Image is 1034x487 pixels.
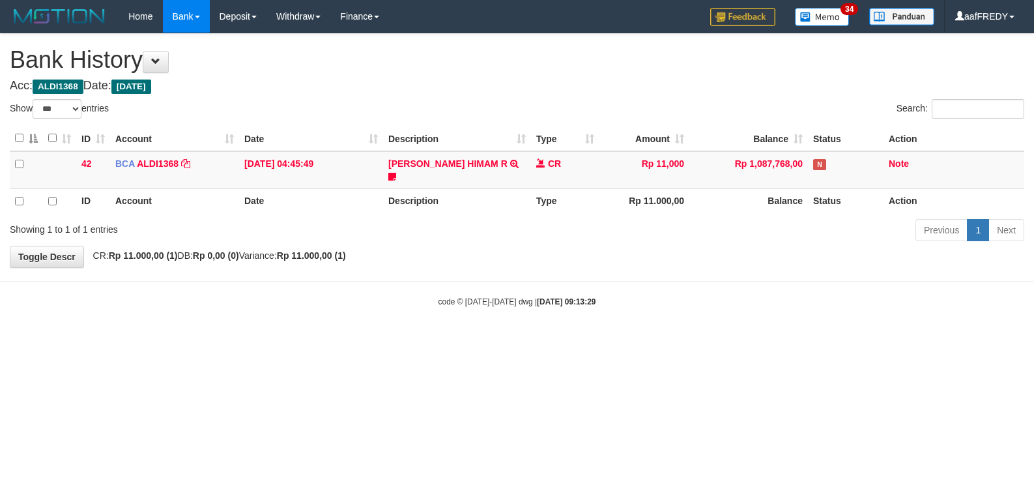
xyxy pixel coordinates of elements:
[43,126,76,151] th: : activate to sort column ascending
[599,151,689,189] td: Rp 11,000
[10,246,84,268] a: Toggle Descr
[383,188,531,214] th: Description
[808,188,883,214] th: Status
[239,126,383,151] th: Date: activate to sort column ascending
[10,7,109,26] img: MOTION_logo.png
[137,158,179,169] a: ALDI1368
[10,47,1024,73] h1: Bank History
[915,219,968,241] a: Previous
[689,151,808,189] td: Rp 1,087,768,00
[109,250,178,261] strong: Rp 11.000,00 (1)
[932,99,1024,119] input: Search:
[110,188,239,214] th: Account
[889,158,909,169] a: Note
[988,219,1024,241] a: Next
[869,8,934,25] img: panduan.png
[599,188,689,214] th: Rp 11.000,00
[111,80,151,94] span: [DATE]
[689,188,808,214] th: Balance
[531,188,599,214] th: Type
[383,126,531,151] th: Description: activate to sort column ascending
[76,188,110,214] th: ID
[813,159,826,170] span: Has Note
[110,126,239,151] th: Account: activate to sort column ascending
[599,126,689,151] th: Amount: activate to sort column ascending
[548,158,561,169] span: CR
[897,99,1024,119] label: Search:
[33,99,81,119] select: Showentries
[10,80,1024,93] h4: Acc: Date:
[388,158,508,169] a: [PERSON_NAME] HIMAM R
[710,8,775,26] img: Feedback.jpg
[967,219,989,241] a: 1
[193,250,239,261] strong: Rp 0,00 (0)
[537,297,596,306] strong: [DATE] 09:13:29
[81,158,92,169] span: 42
[795,8,850,26] img: Button%20Memo.svg
[10,126,43,151] th: : activate to sort column descending
[689,126,808,151] th: Balance: activate to sort column ascending
[239,151,383,189] td: [DATE] 04:45:49
[277,250,346,261] strong: Rp 11.000,00 (1)
[181,158,190,169] a: Copy ALDI1368 to clipboard
[76,126,110,151] th: ID: activate to sort column ascending
[239,188,383,214] th: Date
[883,126,1024,151] th: Action
[10,99,109,119] label: Show entries
[87,250,346,261] span: CR: DB: Variance:
[10,218,421,236] div: Showing 1 to 1 of 1 entries
[531,126,599,151] th: Type: activate to sort column ascending
[840,3,858,15] span: 34
[438,297,596,306] small: code © [DATE]-[DATE] dwg |
[808,126,883,151] th: Status
[883,188,1024,214] th: Action
[33,80,83,94] span: ALDI1368
[115,158,135,169] span: BCA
